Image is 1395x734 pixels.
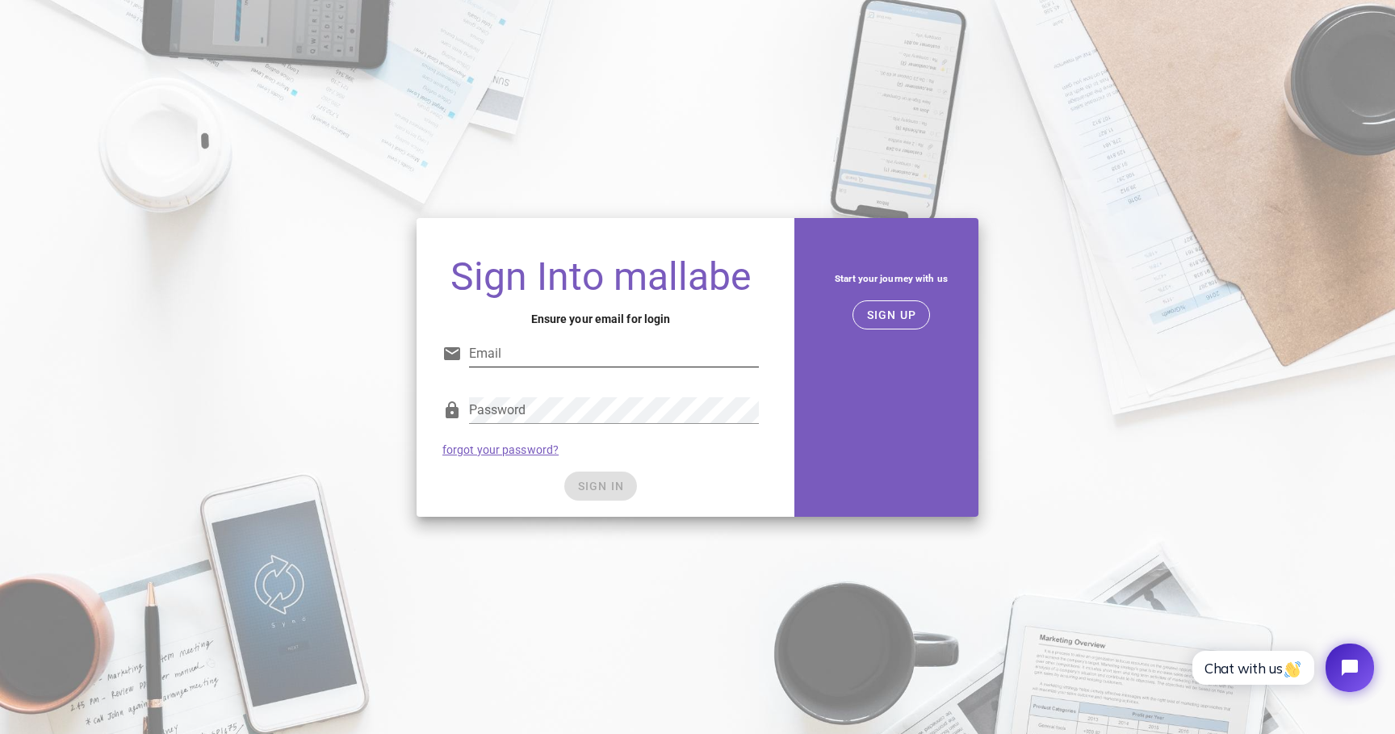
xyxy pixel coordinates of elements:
[1175,630,1388,706] iframe: Tidio Chat
[442,310,759,328] h4: Ensure your email for login
[866,308,917,321] span: SIGN UP
[442,443,559,456] a: forgot your password?
[442,257,759,297] h1: Sign Into mallabe
[852,300,931,329] button: SIGN UP
[817,270,966,287] h5: Start your journey with us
